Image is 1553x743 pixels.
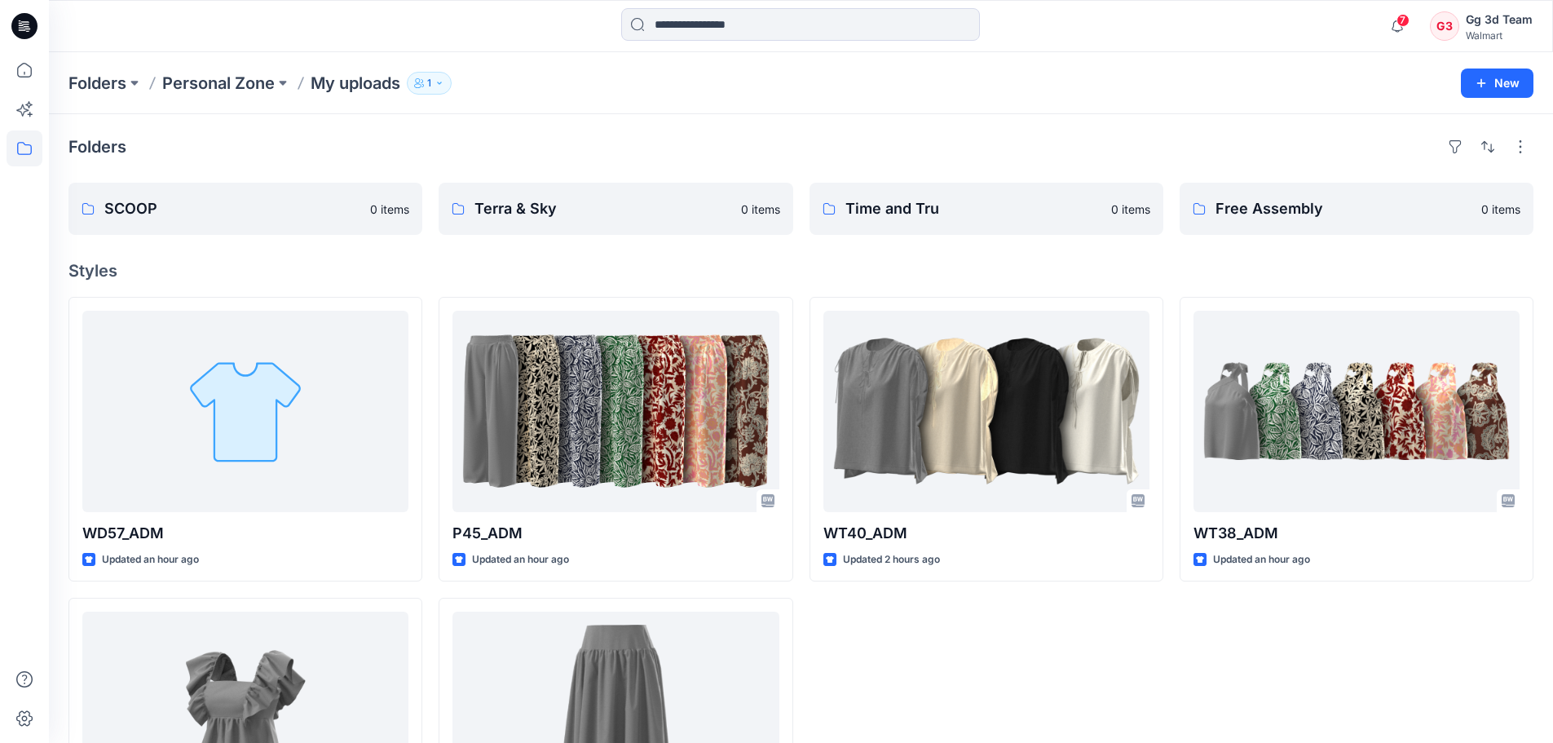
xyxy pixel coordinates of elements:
p: 0 items [370,201,409,218]
p: My uploads [311,72,400,95]
span: 7 [1396,14,1410,27]
div: Walmart [1466,29,1533,42]
a: Personal Zone [162,72,275,95]
p: 0 items [1481,201,1520,218]
h4: Styles [68,261,1533,281]
button: New [1461,69,1533,98]
a: Time and Tru0 items [810,183,1163,235]
div: Gg 3d Team [1466,10,1533,29]
p: WT40_ADM [823,522,1149,545]
p: P45_ADM [452,522,779,545]
a: WT38_ADM [1193,311,1520,512]
div: G3 [1430,11,1459,41]
p: 0 items [1111,201,1150,218]
a: WD57_ADM [82,311,408,512]
a: Terra & Sky0 items [439,183,792,235]
p: Time and Tru [845,197,1101,220]
p: Updated an hour ago [472,551,569,568]
a: WT40_ADM [823,311,1149,512]
p: Free Assembly [1215,197,1471,220]
p: WT38_ADM [1193,522,1520,545]
a: SCOOP0 items [68,183,422,235]
p: Updated an hour ago [102,551,199,568]
p: WD57_ADM [82,522,408,545]
p: SCOOP [104,197,360,220]
p: Updated 2 hours ago [843,551,940,568]
h4: Folders [68,137,126,157]
p: 0 items [741,201,780,218]
a: P45_ADM [452,311,779,512]
p: 1 [427,74,431,92]
a: Free Assembly0 items [1180,183,1533,235]
a: Folders [68,72,126,95]
p: Terra & Sky [474,197,730,220]
button: 1 [407,72,452,95]
p: Updated an hour ago [1213,551,1310,568]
